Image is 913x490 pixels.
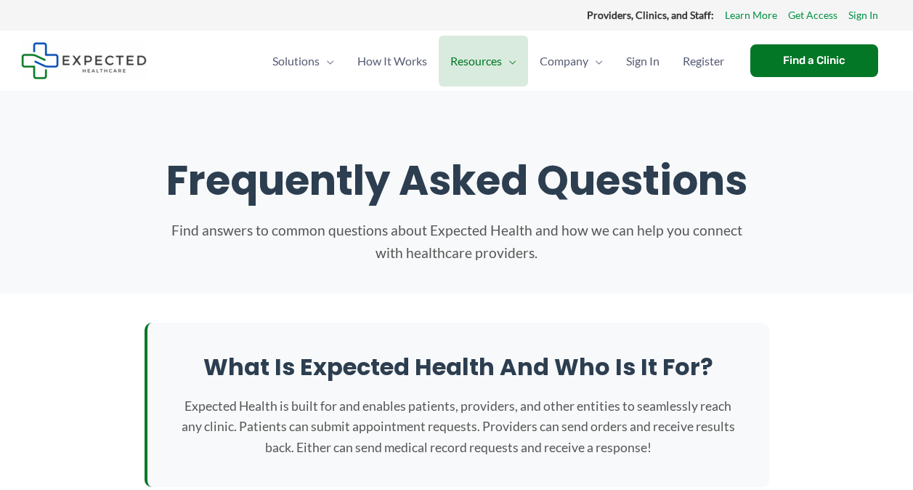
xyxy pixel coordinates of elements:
span: Sign In [626,36,660,87]
strong: Providers, Clinics, and Staff: [587,9,714,21]
a: SolutionsMenu Toggle [261,36,346,87]
p: Find answers to common questions about Expected Health and how we can help you connect with healt... [166,220,747,264]
a: Sign In [614,36,671,87]
span: Solutions [272,36,320,87]
span: Menu Toggle [588,36,603,87]
a: Find a Clinic [750,44,878,77]
a: Sign In [848,6,878,25]
h1: Frequently Asked Questions [36,156,878,205]
a: CompanyMenu Toggle [528,36,614,87]
span: Resources [450,36,502,87]
span: Register [683,36,724,87]
a: How It Works [346,36,439,87]
img: Expected Healthcare Logo - side, dark font, small [21,42,147,79]
a: Learn More [725,6,777,25]
a: Get Access [788,6,837,25]
h2: What is Expected Health and who is it for? [176,352,740,382]
span: Menu Toggle [320,36,334,87]
a: ResourcesMenu Toggle [439,36,528,87]
span: Menu Toggle [502,36,516,87]
span: Company [540,36,588,87]
a: Register [671,36,736,87]
p: Expected Health is built for and enables patients, providers, and other entities to seamlessly re... [176,396,740,457]
span: How It Works [357,36,427,87]
nav: Primary Site Navigation [261,36,736,87]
